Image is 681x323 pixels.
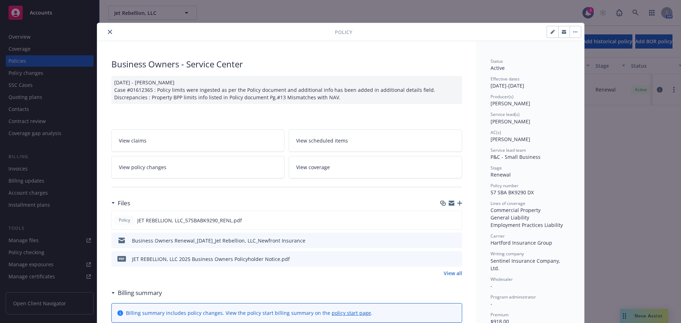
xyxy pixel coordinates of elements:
span: Premium [491,312,509,318]
span: - [491,283,492,289]
span: Service lead team [491,147,526,153]
h3: Files [118,199,130,208]
button: download file [441,217,447,224]
h3: Billing summary [118,288,162,297]
span: Policy [117,217,132,223]
span: Stage [491,165,502,171]
button: download file [442,255,447,263]
button: preview file [453,217,459,224]
a: View all [444,269,462,277]
span: Status [491,58,503,64]
div: [DATE] - [DATE] [491,76,570,89]
span: - [491,300,492,307]
span: Sentinel Insurance Company, Ltd. [491,257,562,272]
div: Files [111,199,130,208]
span: pdf [117,256,126,261]
div: General Liability [491,214,570,221]
a: View scheduled items [289,129,462,152]
span: Policy number [491,183,519,189]
span: P&C - Small Business [491,154,541,160]
div: Billing summary [111,288,162,297]
span: View policy changes [119,163,166,171]
button: close [106,28,114,36]
button: preview file [453,255,459,263]
span: AC(s) [491,129,501,135]
div: Business Owners Renewal_[DATE]_Jet Rebellion, LLC_Newfront Insurance [132,237,305,244]
span: Wholesaler [491,276,513,282]
span: View coverage [296,163,330,171]
span: Service lead(s) [491,111,520,117]
span: Renewal [491,171,511,178]
span: 57 SBA BK9290 DX [491,189,534,196]
button: preview file [453,237,459,244]
span: Active [491,65,505,71]
div: Commercial Property [491,206,570,214]
div: [DATE] - [PERSON_NAME] Case #01612365 : Policy limits were ingested as per the Policy document an... [111,76,462,104]
div: Employment Practices Liability [491,221,570,229]
span: View scheduled items [296,137,348,144]
span: Carrier [491,233,505,239]
span: JET REBELLION, LLC_57SBABK9290_RENL.pdf [137,217,242,224]
div: Business Owners - Service Center [111,58,462,70]
span: Lines of coverage [491,200,525,206]
span: [PERSON_NAME] [491,100,530,107]
a: View coverage [289,156,462,178]
a: View claims [111,129,285,152]
span: Policy [335,28,352,36]
span: View claims [119,137,146,144]
span: [PERSON_NAME] [491,118,530,125]
a: View policy changes [111,156,285,178]
span: Writing company [491,251,524,257]
span: Hartford Insurance Group [491,239,552,246]
span: Program administrator [491,294,536,300]
span: Producer(s) [491,94,514,100]
div: JET REBELLION, LLC 2025 Business Owners Policyholder Notice.pdf [132,255,290,263]
div: Billing summary includes policy changes. View the policy start billing summary on the . [126,309,372,317]
span: [PERSON_NAME] [491,136,530,143]
span: Effective dates [491,76,520,82]
button: download file [442,237,447,244]
a: policy start page [332,310,371,316]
